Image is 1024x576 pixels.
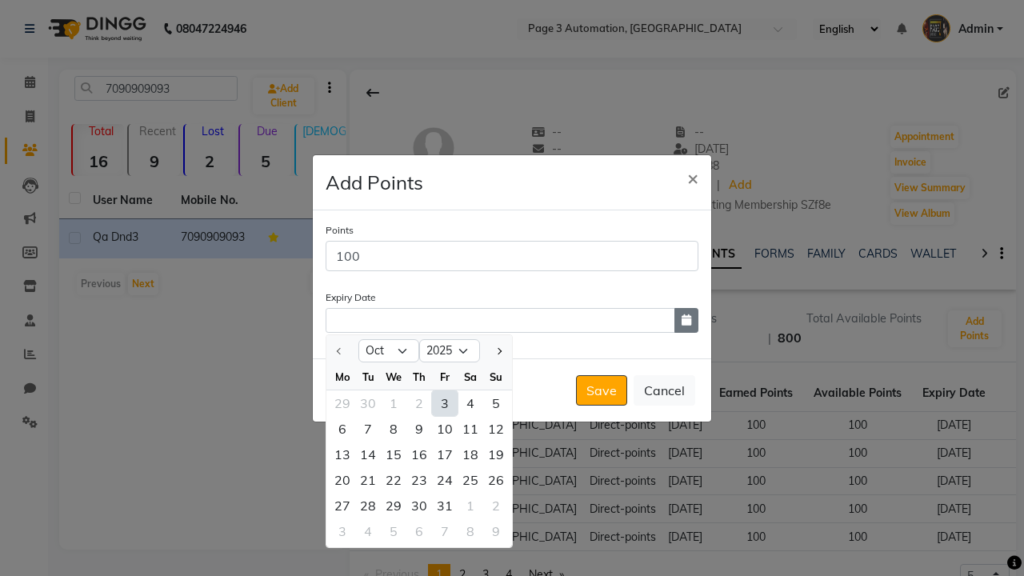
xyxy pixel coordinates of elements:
[483,518,509,544] div: Sunday, November 9, 2025
[483,467,509,493] div: 26
[355,467,381,493] div: Tuesday, October 21, 2025
[406,416,432,442] div: Thursday, October 9, 2025
[458,467,483,493] div: Saturday, October 25, 2025
[330,442,355,467] div: 13
[381,467,406,493] div: 22
[406,467,432,493] div: 23
[458,493,483,518] div: Saturday, November 1, 2025
[330,442,355,467] div: Monday, October 13, 2025
[330,493,355,518] div: Monday, October 27, 2025
[687,166,698,190] span: ×
[381,364,406,390] div: We
[355,518,381,544] div: Tuesday, November 4, 2025
[432,467,458,493] div: 24
[432,416,458,442] div: Friday, October 10, 2025
[432,493,458,518] div: Friday, October 31, 2025
[458,493,483,518] div: 1
[458,364,483,390] div: Sa
[483,493,509,518] div: 2
[330,364,355,390] div: Mo
[326,223,698,238] label: Points
[326,168,423,197] h4: Add Points
[355,364,381,390] div: Tu
[358,339,419,363] select: Select month
[432,390,458,416] div: Friday, October 3, 2025
[406,493,432,518] div: 30
[355,416,381,442] div: 7
[432,442,458,467] div: Friday, October 17, 2025
[458,442,483,467] div: Saturday, October 18, 2025
[432,518,458,544] div: Friday, November 7, 2025
[483,442,509,467] div: 19
[381,493,406,518] div: Wednesday, October 29, 2025
[483,493,509,518] div: Sunday, November 2, 2025
[381,442,406,467] div: 15
[419,339,480,363] select: Select year
[458,467,483,493] div: 25
[355,442,381,467] div: 14
[406,442,432,467] div: 16
[381,416,406,442] div: 8
[492,338,506,364] button: Next month
[458,390,483,416] div: Saturday, October 4, 2025
[674,155,711,200] button: Close
[458,390,483,416] div: 4
[355,416,381,442] div: Tuesday, October 7, 2025
[483,416,509,442] div: 12
[330,416,355,442] div: Monday, October 6, 2025
[432,518,458,544] div: 7
[355,442,381,467] div: Tuesday, October 14, 2025
[406,442,432,467] div: Thursday, October 16, 2025
[483,390,509,416] div: Sunday, October 5, 2025
[330,518,355,544] div: 3
[330,493,355,518] div: 27
[483,364,509,390] div: Su
[406,416,432,442] div: 9
[432,442,458,467] div: 17
[355,518,381,544] div: 4
[406,518,432,544] div: 6
[406,467,432,493] div: Thursday, October 23, 2025
[381,416,406,442] div: Wednesday, October 8, 2025
[634,375,695,406] button: Cancel
[355,493,381,518] div: 28
[330,467,355,493] div: 20
[458,416,483,442] div: 11
[432,364,458,390] div: Fr
[326,290,698,305] label: Expiry Date
[483,442,509,467] div: Sunday, October 19, 2025
[330,416,355,442] div: 6
[330,467,355,493] div: Monday, October 20, 2025
[381,467,406,493] div: Wednesday, October 22, 2025
[406,518,432,544] div: Thursday, November 6, 2025
[576,375,627,406] button: Save
[432,493,458,518] div: 31
[432,467,458,493] div: Friday, October 24, 2025
[432,390,458,416] div: 3
[381,518,406,544] div: 5
[483,467,509,493] div: Sunday, October 26, 2025
[355,493,381,518] div: Tuesday, October 28, 2025
[381,442,406,467] div: Wednesday, October 15, 2025
[432,416,458,442] div: 10
[458,442,483,467] div: 18
[355,467,381,493] div: 21
[458,416,483,442] div: Saturday, October 11, 2025
[406,493,432,518] div: Thursday, October 30, 2025
[330,518,355,544] div: Monday, November 3, 2025
[458,518,483,544] div: 8
[483,390,509,416] div: 5
[483,416,509,442] div: Sunday, October 12, 2025
[458,518,483,544] div: Saturday, November 8, 2025
[406,364,432,390] div: Th
[483,518,509,544] div: 9
[381,493,406,518] div: 29
[381,518,406,544] div: Wednesday, November 5, 2025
